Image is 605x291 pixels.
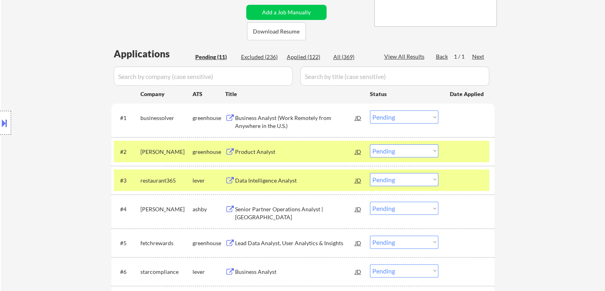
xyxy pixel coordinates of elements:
[193,90,225,98] div: ATS
[354,202,362,216] div: JD
[235,268,355,276] div: Business Analyst
[287,53,327,61] div: Applied (122)
[195,53,235,61] div: Pending (11)
[120,239,134,247] div: #5
[454,53,472,61] div: 1 / 1
[354,236,362,250] div: JD
[370,87,438,101] div: Status
[241,53,281,61] div: Excluded (236)
[300,67,489,86] input: Search by title (case sensitive)
[114,67,293,86] input: Search by company (case sensitive)
[472,53,485,61] div: Next
[140,114,193,122] div: businessolver
[384,53,427,61] div: View All Results
[235,177,355,185] div: Data Intelligence Analyst
[120,268,134,276] div: #6
[120,205,134,213] div: #4
[140,268,193,276] div: starcompliance
[140,177,193,185] div: restaurant365
[225,90,362,98] div: Title
[354,173,362,187] div: JD
[354,110,362,125] div: JD
[235,239,355,247] div: Lead Data Analyst, User Analytics & Insights
[193,114,225,122] div: greenhouse
[193,239,225,247] div: greenhouse
[193,268,225,276] div: lever
[333,53,373,61] div: All (369)
[246,5,327,20] button: Add a Job Manually
[140,148,193,156] div: [PERSON_NAME]
[140,90,193,98] div: Company
[354,264,362,279] div: JD
[247,22,306,40] button: Download Resume
[140,239,193,247] div: fetchrewards
[114,49,193,59] div: Applications
[140,205,193,213] div: [PERSON_NAME]
[450,90,485,98] div: Date Applied
[354,144,362,159] div: JD
[193,148,225,156] div: greenhouse
[193,177,225,185] div: lever
[235,205,355,221] div: Senior Partner Operations Analyst | [GEOGRAPHIC_DATA]
[193,205,225,213] div: ashby
[235,114,355,130] div: Business Analyst (Work Remotely from Anywhere in the U.S.)
[436,53,449,61] div: Back
[235,148,355,156] div: Product Analyst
